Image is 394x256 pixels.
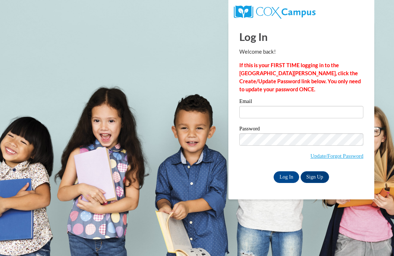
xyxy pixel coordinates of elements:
input: Log In [274,171,299,183]
a: Sign Up [301,171,329,183]
p: Welcome back! [239,48,363,56]
img: COX Campus [234,5,316,19]
strong: If this is your FIRST TIME logging in to the [GEOGRAPHIC_DATA][PERSON_NAME], click the Create/Upd... [239,62,361,92]
a: Update/Forgot Password [310,153,363,159]
label: Password [239,126,363,133]
h1: Log In [239,29,363,44]
label: Email [239,99,363,106]
iframe: Button to launch messaging window [365,227,388,250]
